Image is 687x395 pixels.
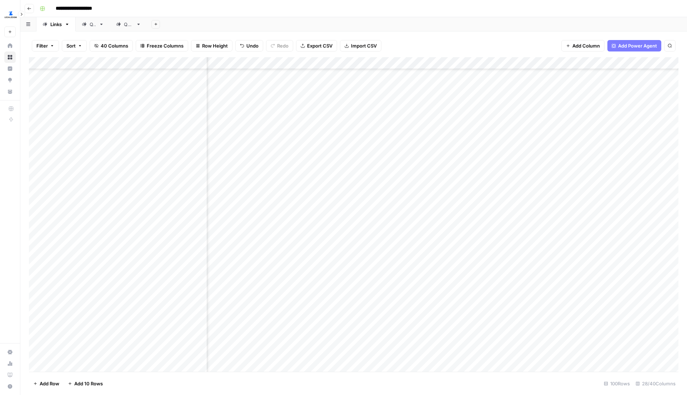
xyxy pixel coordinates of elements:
[147,42,184,49] span: Freeze Columns
[4,6,16,24] button: Workspace: LegalZoom
[4,8,17,21] img: LegalZoom Logo
[4,369,16,381] a: Learning Hub
[307,42,332,49] span: Export CSV
[351,42,377,49] span: Import CSV
[4,74,16,86] a: Opportunities
[4,358,16,369] a: Usage
[4,346,16,358] a: Settings
[76,17,110,31] a: QA
[40,380,59,387] span: Add Row
[124,21,133,28] div: QA2
[64,378,107,389] button: Add 10 Rows
[36,42,48,49] span: Filter
[74,380,103,387] span: Add 10 Rows
[191,40,232,51] button: Row Height
[202,42,228,49] span: Row Height
[62,40,87,51] button: Sort
[136,40,188,51] button: Freeze Columns
[277,42,289,49] span: Redo
[29,378,64,389] button: Add Row
[607,40,661,51] button: Add Power Agent
[66,42,76,49] span: Sort
[618,42,657,49] span: Add Power Agent
[296,40,337,51] button: Export CSV
[90,40,133,51] button: 40 Columns
[561,40,605,51] button: Add Column
[340,40,381,51] button: Import CSV
[4,51,16,63] a: Browse
[601,378,633,389] div: 100 Rows
[50,21,62,28] div: Links
[235,40,263,51] button: Undo
[32,40,59,51] button: Filter
[4,86,16,97] a: Your Data
[572,42,600,49] span: Add Column
[4,381,16,392] button: Help + Support
[266,40,293,51] button: Redo
[110,17,147,31] a: QA2
[36,17,76,31] a: Links
[633,378,678,389] div: 28/40 Columns
[4,40,16,51] a: Home
[246,42,259,49] span: Undo
[90,21,96,28] div: QA
[101,42,128,49] span: 40 Columns
[4,63,16,74] a: Insights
